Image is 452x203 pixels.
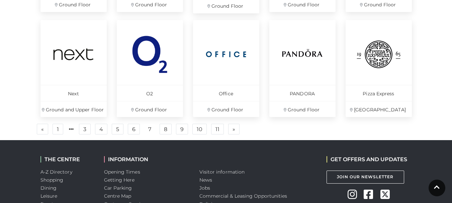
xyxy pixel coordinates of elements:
[117,20,183,117] a: O2 Ground Floor
[199,185,210,191] a: Jobs
[228,124,240,134] a: Next
[144,124,155,135] a: 7
[104,156,189,163] h2: INFORMATION
[40,156,94,163] h2: THE CENTRE
[117,101,183,117] p: Ground Floor
[40,185,57,191] a: Dining
[346,85,412,101] p: Pizza Express
[160,124,172,134] a: 8
[95,124,107,134] a: 4
[37,124,48,134] a: Previous
[199,193,287,199] a: Commercial & Leasing Opportunities
[53,124,63,134] a: 1
[192,124,207,134] a: 10
[79,124,91,134] a: 3
[193,85,259,101] p: Office
[40,169,72,175] a: A-Z Directory
[40,20,107,117] a: Next Ground and Upper Floor
[193,20,259,117] a: Office Ground Floor
[327,171,404,184] a: Join Our Newsletter
[104,193,131,199] a: Centre Map
[104,177,135,183] a: Getting Here
[199,177,212,183] a: News
[193,101,259,117] p: Ground Floor
[40,193,58,199] a: Leisure
[269,20,336,117] a: PANDORA Ground Floor
[41,127,44,131] span: «
[40,177,64,183] a: Shopping
[40,85,107,101] p: Next
[117,85,183,101] p: O2
[199,169,245,175] a: Visitor information
[104,185,132,191] a: Car Parking
[346,101,412,117] p: [GEOGRAPHIC_DATA]
[112,124,123,134] a: 5
[327,156,407,163] h2: GET OFFERS AND UPDATES
[40,101,107,117] p: Ground and Upper Floor
[233,127,235,131] span: »
[211,124,224,134] a: 11
[128,124,140,134] a: 6
[269,85,336,101] p: PANDORA
[176,124,188,134] a: 9
[104,169,140,175] a: Opening Times
[346,20,412,117] a: Pizza Express [GEOGRAPHIC_DATA]
[269,101,336,117] p: Ground Floor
